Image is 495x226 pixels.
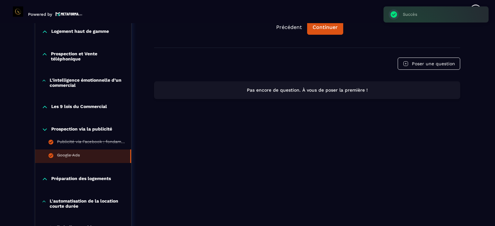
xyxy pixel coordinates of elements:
p: Les 9 lois du Commercial [51,104,107,110]
div: Google Ads [57,153,80,160]
p: Pas encore de question. À vous de poser la première ! [160,87,454,93]
p: Powered by [28,12,52,17]
button: Précédent [271,20,307,34]
p: Prospection et Vente téléphonique [51,51,125,61]
div: Publicité via Facebook : fondamentaux [57,139,125,146]
img: logo-branding [13,6,23,17]
div: Continuer [313,24,338,31]
p: Logement haut de gamme [51,29,109,35]
img: logo [55,11,82,17]
p: Préparation des logements [51,176,111,182]
button: Continuer [307,20,343,35]
button: Poser une question [398,58,460,70]
p: Prospection via la publicité [51,126,112,133]
p: L'intelligence émotionnelle d’un commercial [50,77,125,88]
p: L'automatisation de la location courte durée [50,198,125,209]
